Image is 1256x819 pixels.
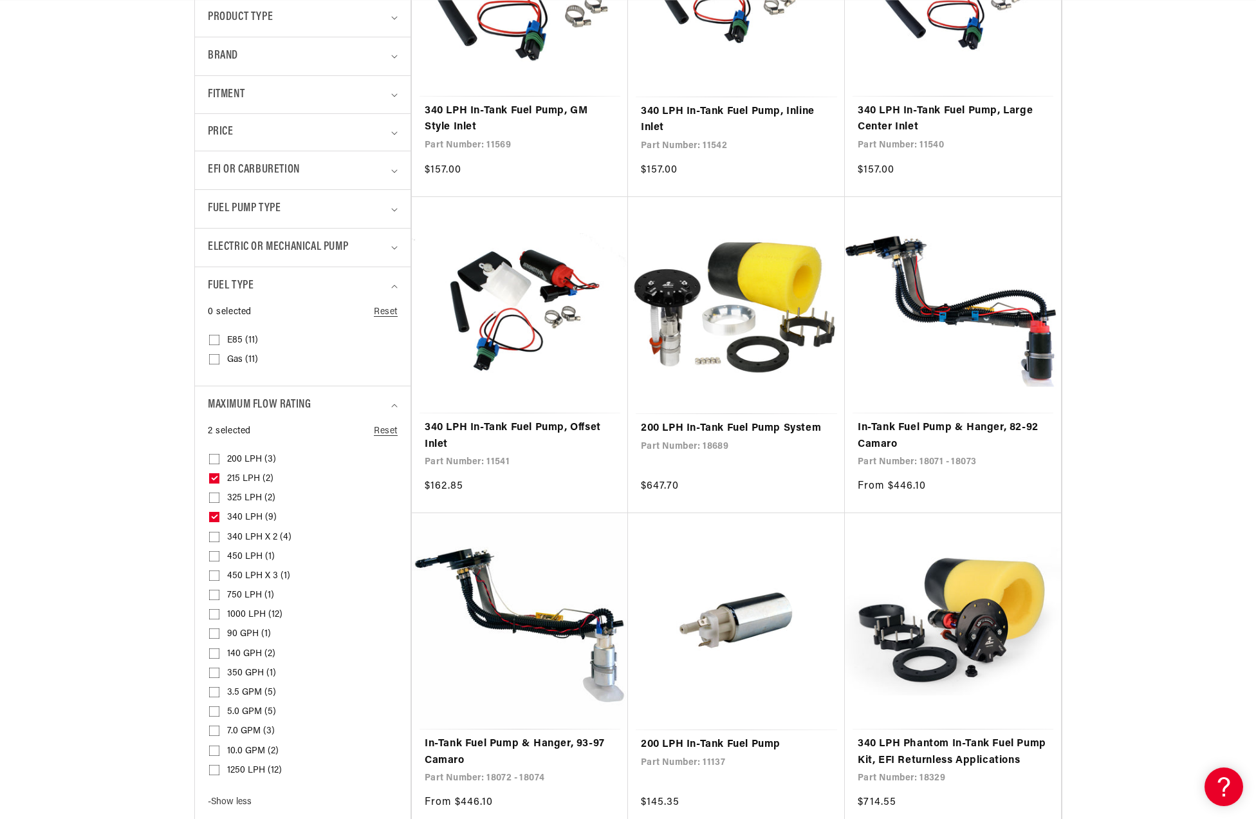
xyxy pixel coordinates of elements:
span: 10.0 GPM (2) [227,746,279,757]
summary: Fitment (0 selected) [208,76,398,114]
span: 750 LPH (1) [227,590,274,601]
a: 340 LPH Phantom In-Tank Fuel Pump Kit, EFI Returnless Applications [858,736,1048,769]
summary: EFI or Carburetion (0 selected) [208,151,398,189]
span: 350 GPH (1) [227,668,276,679]
span: 3.5 GPM (5) [227,687,276,699]
span: 200 LPH (3) [227,454,276,466]
span: Brand [208,47,238,66]
span: Fuel Type [208,277,254,296]
span: EFI or Carburetion [208,161,300,180]
span: 1000 LPH (12) [227,609,282,621]
summary: Maximum Flow Rating (2 selected) [208,386,398,424]
span: Maximum Flow Rating [208,396,311,415]
span: - [208,797,211,807]
summary: Fuel Pump Type (0 selected) [208,190,398,228]
a: Reset [374,305,398,319]
span: Fitment [208,86,245,104]
a: Reset [374,424,398,438]
summary: Fuel Type (0 selected) [208,267,398,305]
summary: Brand (0 selected) [208,37,398,75]
span: 340 LPH x 2 (4) [227,532,291,543]
a: 200 LPH In-Tank Fuel Pump System [641,420,832,437]
span: Fuel Pump Type [208,200,281,218]
span: 140 GPH (2) [227,648,275,660]
span: 450 LPH (1) [227,551,275,563]
summary: Electric or Mechanical Pump (0 selected) [208,229,398,267]
span: 1250 LPH (12) [227,765,282,777]
span: 5.0 GPM (5) [227,706,276,718]
summary: Price [208,114,398,151]
span: Gas (11) [227,354,258,366]
a: 200 LPH In-Tank Fuel Pump [641,737,832,753]
span: E85 (11) [227,335,258,346]
span: 215 LPH (2) [227,473,273,485]
span: 0 selected [208,305,252,319]
span: Electric or Mechanical Pump [208,238,348,257]
span: 2 selected [208,424,251,438]
span: 450 LPH x 3 (1) [227,570,290,582]
span: 90 GPH (1) [227,628,271,640]
span: Price [208,124,233,141]
span: 325 LPH (2) [227,493,275,504]
span: 340 LPH (9) [227,512,277,523]
span: Product type [208,8,273,27]
a: 340 LPH In-Tank Fuel Pump, Inline Inlet [641,104,832,136]
a: 340 LPH In-Tank Fuel Pump, GM Style Inlet [425,103,615,136]
span: Show less [208,797,252,807]
button: Show less [208,796,255,814]
span: 7.0 GPM (3) [227,726,275,737]
a: In-Tank Fuel Pump & Hanger, 82-92 Camaro [858,420,1048,453]
a: In-Tank Fuel Pump & Hanger, 93-97 Camaro [425,736,615,769]
a: 340 LPH In-Tank Fuel Pump, Offset Inlet [425,420,615,453]
a: 340 LPH In-Tank Fuel Pump, Large Center Inlet [858,103,1048,136]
